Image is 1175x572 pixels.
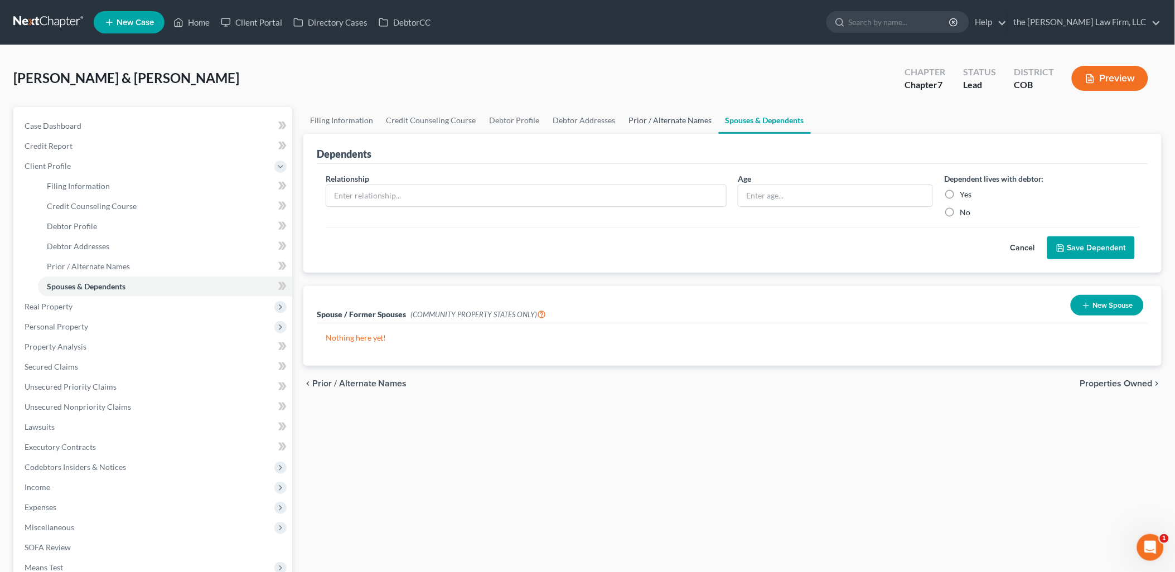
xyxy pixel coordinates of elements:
span: Credit Counseling Course [47,201,137,211]
button: Emoji picker [17,365,26,374]
a: Unsecured Priority Claims [16,377,292,397]
a: Secured Claims [16,357,292,377]
button: chevron_left Prior / Alternate Names [303,379,407,388]
span: Miscellaneous [25,522,74,532]
span: Means Test [25,563,63,572]
img: Profile image for Katie [32,6,50,24]
span: Unsecured Priority Claims [25,382,117,391]
div: Lead [963,79,996,91]
textarea: Message… [9,342,214,361]
a: Filing Information [303,107,380,134]
a: Home [168,12,215,32]
label: No [960,207,970,218]
span: Spouses & Dependents [47,282,125,291]
a: Prior / Alternate Names [622,107,719,134]
button: Gif picker [35,365,44,374]
span: Executory Contracts [25,442,96,452]
div: The court has added a new Credit Counseling Field that we need to update upon filing. Please remo... [18,122,174,198]
span: (COMMUNITY PROPERTY STATES ONLY) [411,310,547,319]
a: Prior / Alternate Names [38,256,292,277]
a: DebtorCC [373,12,436,32]
label: Yes [960,189,971,200]
label: Dependent lives with debtor: [944,173,1044,185]
i: chevron_right [1153,379,1162,388]
span: Unsecured Nonpriority Claims [25,402,131,411]
button: Start recording [71,365,80,374]
span: Relationship [326,174,369,183]
button: Save Dependent [1047,236,1135,260]
h1: [PERSON_NAME] [54,6,127,14]
a: Directory Cases [288,12,373,32]
span: Client Profile [25,161,71,171]
span: Property Analysis [25,342,86,351]
a: Executory Contracts [16,437,292,457]
a: Credit Counseling Course [38,196,292,216]
a: Client Portal [215,12,288,32]
button: Send a message… [191,361,209,379]
b: 🚨ATTN: [GEOGRAPHIC_DATA] of [US_STATE] [18,95,159,115]
div: Close [196,4,216,25]
div: Chapter [905,66,945,79]
a: Credit Report [16,136,292,156]
a: Lawsuits [16,417,292,437]
div: Chapter [905,79,945,91]
a: Spouses & Dependents [38,277,292,297]
div: [PERSON_NAME] • [DATE] [18,207,105,214]
span: Debtor Profile [47,221,97,231]
a: the [PERSON_NAME] Law Firm, LLC [1008,12,1161,32]
a: Debtor Addresses [547,107,622,134]
input: Enter age... [738,185,932,206]
div: Status [963,66,996,79]
a: Spouses & Dependents [719,107,811,134]
span: Spouse / Former Spouses [317,309,407,319]
span: [PERSON_NAME] & [PERSON_NAME] [13,70,239,86]
p: Nothing here yet! [326,332,1139,343]
span: Debtor Addresses [47,241,109,251]
span: Expenses [25,502,56,512]
i: chevron_left [303,379,312,388]
span: Prior / Alternate Names [47,261,130,271]
p: Active 1h ago [54,14,104,25]
span: Real Property [25,302,72,311]
button: Cancel [998,237,1047,259]
span: New Case [117,18,154,27]
label: Age [738,173,751,185]
a: Credit Counseling Course [380,107,483,134]
a: Filing Information [38,176,292,196]
span: Credit Report [25,141,72,151]
span: Prior / Alternate Names [312,379,407,388]
div: Katie says… [9,88,214,229]
button: Upload attachment [53,365,62,374]
span: 1 [1160,534,1169,543]
span: Income [25,482,50,492]
a: Debtor Addresses [38,236,292,256]
iframe: Intercom live chat [1137,534,1164,561]
a: Debtor Profile [38,216,292,236]
span: Properties Owned [1080,379,1153,388]
button: New Spouse [1071,295,1144,316]
div: 🚨ATTN: [GEOGRAPHIC_DATA] of [US_STATE]The court has added a new Credit Counseling Field that we n... [9,88,183,205]
input: Search by name... [849,12,951,32]
button: Home [175,4,196,26]
a: Case Dashboard [16,116,292,136]
a: Debtor Profile [483,107,547,134]
span: Lawsuits [25,422,55,432]
a: Help [970,12,1007,32]
a: SOFA Review [16,537,292,558]
button: go back [7,4,28,26]
div: Dependents [317,147,371,161]
a: Unsecured Nonpriority Claims [16,397,292,417]
span: SOFA Review [25,542,71,552]
a: Property Analysis [16,337,292,357]
button: Properties Owned chevron_right [1080,379,1162,388]
span: Codebtors Insiders & Notices [25,462,126,472]
span: Personal Property [25,322,88,331]
span: 7 [937,79,942,90]
span: Secured Claims [25,362,78,371]
span: Case Dashboard [25,121,81,130]
div: District [1014,66,1054,79]
button: Preview [1072,66,1148,91]
input: Enter relationship... [326,185,727,206]
div: COB [1014,79,1054,91]
span: Filing Information [47,181,110,191]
